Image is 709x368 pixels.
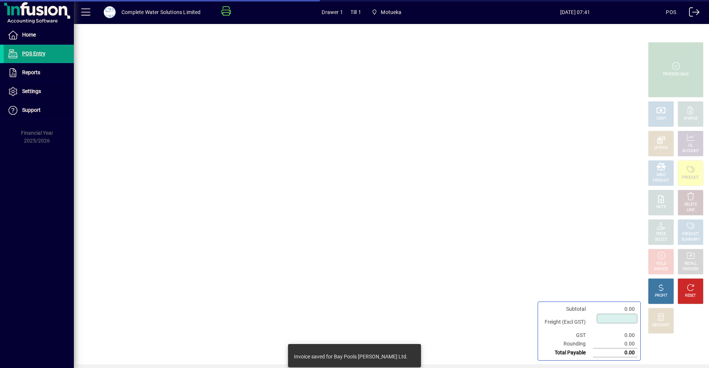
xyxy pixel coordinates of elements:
div: PRODUCT [682,231,699,237]
div: Complete Water Solutions Limited [121,6,201,18]
span: Home [22,32,36,38]
a: Settings [4,82,74,101]
div: EFTPOS [654,145,668,151]
td: Freight (Excl GST) [541,313,593,331]
div: HOLD [656,261,666,266]
span: Till 1 [350,6,361,18]
div: Invoice saved for Bay Pools [PERSON_NAME] Ltd. [294,353,408,360]
a: Logout [684,1,700,25]
td: 0.00 [593,331,637,340]
div: RECALL [684,261,697,266]
div: INVOICE [654,266,668,272]
span: Reports [22,69,40,75]
span: Motueka [381,6,401,18]
div: GL [688,143,693,148]
div: SELECT [655,237,668,243]
div: INVOICES [682,266,698,272]
div: DISCOUNT [652,323,670,328]
div: PROFIT [655,293,667,299]
div: PRICE [656,231,666,237]
td: 0.00 [593,348,637,357]
div: ACCOUNT [682,148,699,154]
span: Motueka [369,6,405,19]
a: Support [4,101,74,120]
button: Profile [98,6,121,19]
span: Drawer 1 [322,6,343,18]
span: Support [22,107,41,113]
a: Reports [4,63,74,82]
td: 0.00 [593,340,637,348]
div: PRODUCT [653,178,669,183]
div: POS [666,6,676,18]
a: Home [4,26,74,44]
td: 0.00 [593,305,637,313]
td: Rounding [541,340,593,348]
td: Total Payable [541,348,593,357]
div: RESET [685,293,696,299]
div: PRODUCT [682,175,699,180]
div: CHARGE [684,116,698,121]
div: PROCESS SALE [663,72,689,77]
div: LINE [687,207,694,213]
span: Settings [22,88,41,94]
td: Subtotal [541,305,593,313]
div: DELETE [684,202,697,207]
div: NOTE [656,204,666,210]
td: GST [541,331,593,340]
span: [DATE] 07:41 [484,6,666,18]
div: CASH [656,116,666,121]
div: SUMMARY [681,237,700,243]
span: POS Entry [22,51,45,56]
div: MISC [657,172,665,178]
